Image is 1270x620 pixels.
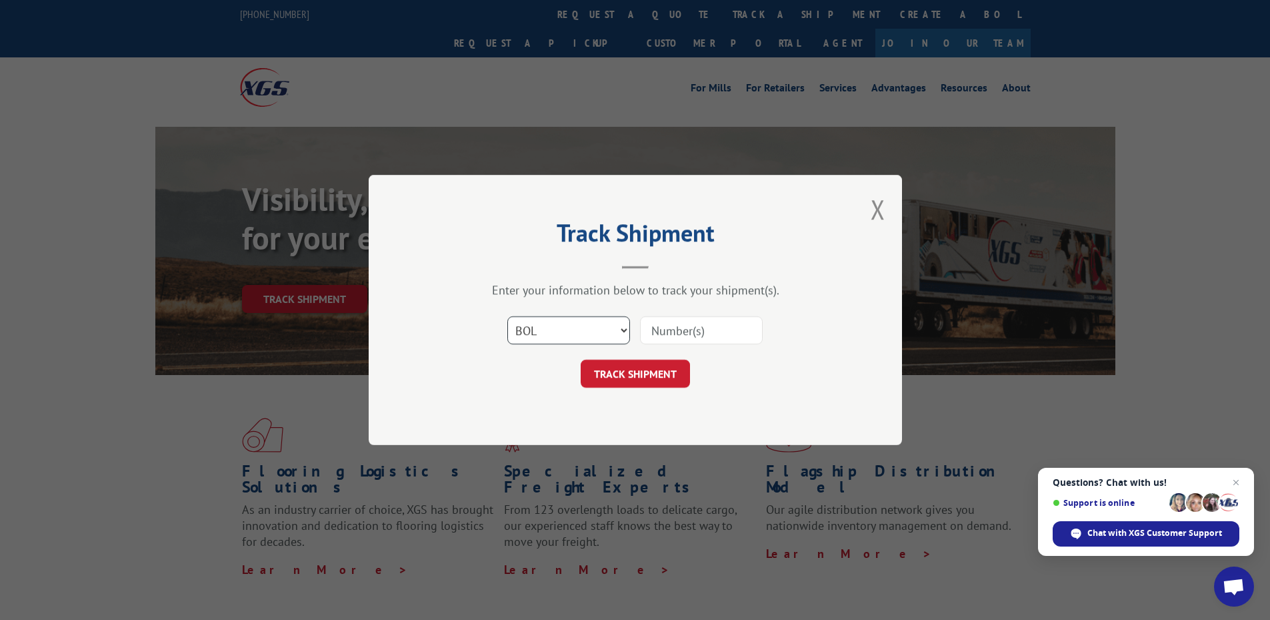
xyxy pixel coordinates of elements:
div: Open chat [1214,567,1254,607]
div: Enter your information below to track your shipment(s). [435,282,835,298]
span: Close chat [1228,475,1244,491]
button: TRACK SHIPMENT [581,360,690,388]
button: Close modal [871,192,885,227]
div: Chat with XGS Customer Support [1053,521,1239,547]
input: Number(s) [640,316,763,344]
h2: Track Shipment [435,224,835,249]
span: Chat with XGS Customer Support [1087,527,1222,539]
span: Support is online [1053,498,1165,508]
span: Questions? Chat with us! [1053,477,1239,488]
